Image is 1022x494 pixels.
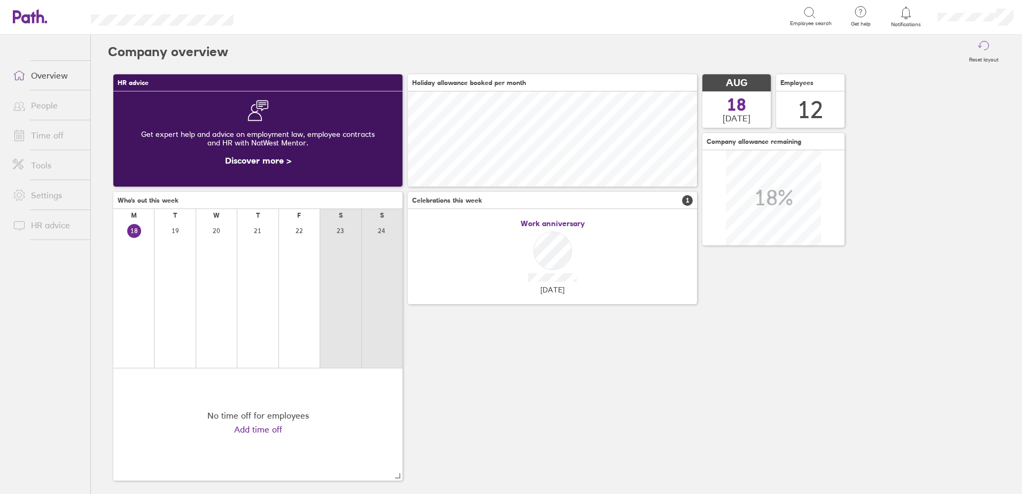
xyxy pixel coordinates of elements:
[843,21,878,27] span: Get help
[118,197,179,204] span: Who's out this week
[262,11,290,21] div: Search
[726,78,747,89] span: AUG
[963,53,1005,63] label: Reset layout
[339,212,343,219] div: S
[963,35,1005,69] button: Reset layout
[4,214,90,236] a: HR advice
[780,79,814,87] span: Employees
[682,195,693,206] span: 1
[790,20,832,27] span: Employee search
[173,212,177,219] div: T
[4,184,90,206] a: Settings
[4,65,90,86] a: Overview
[4,95,90,116] a: People
[213,212,220,219] div: W
[207,411,309,420] div: No time off for employees
[4,125,90,146] a: Time off
[225,155,291,166] a: Discover more >
[889,21,924,28] span: Notifications
[540,285,564,294] span: [DATE]
[4,155,90,176] a: Tools
[707,138,801,145] span: Company allowance remaining
[122,121,394,156] div: Get expert help and advice on employment law, employee contracts and HR with NatWest Mentor.
[380,212,384,219] div: S
[412,79,526,87] span: Holiday allowance booked per month
[798,96,823,124] div: 12
[234,424,282,434] a: Add time off
[723,113,750,123] span: [DATE]
[412,197,482,204] span: Celebrations this week
[297,212,301,219] div: F
[521,219,585,228] span: Work anniversary
[727,96,746,113] span: 18
[256,212,260,219] div: T
[108,35,228,69] h2: Company overview
[889,5,924,28] a: Notifications
[118,79,149,87] span: HR advice
[131,212,137,219] div: M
